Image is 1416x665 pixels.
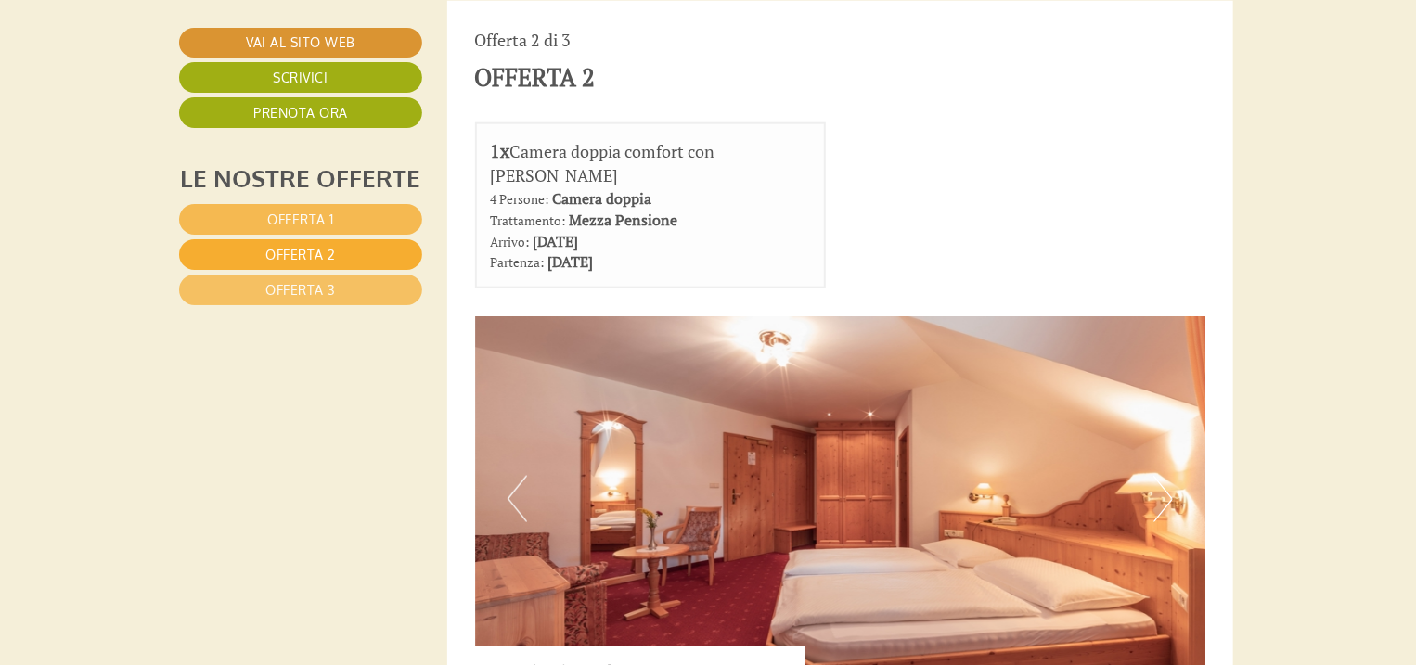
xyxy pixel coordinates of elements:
a: Scrivici [179,62,422,93]
b: Camera doppia [553,188,652,209]
div: Camera doppia comfort con [PERSON_NAME] [491,138,811,188]
b: Mezza Pensione [570,210,678,230]
span: Offerta 3 [265,282,336,298]
small: 16:12 [448,91,702,104]
button: Invia [641,491,732,521]
b: [DATE] [548,251,594,272]
small: 4 Persone: [491,191,549,208]
button: Previous [508,476,527,522]
span: Offerta 2 di 3 [475,29,572,51]
a: Prenota ora [179,97,422,128]
span: Offerta 2 [265,247,336,262]
small: Arrivo: [491,234,530,250]
a: Vai al sito web [179,28,422,58]
span: Offerta 1 [267,211,334,227]
b: [DATE] [534,231,579,251]
div: [DATE] [332,15,400,46]
button: Next [1153,476,1173,522]
div: Le nostre offerte [179,160,422,195]
div: Offerta 2 [475,60,596,95]
small: Trattamento: [491,212,566,229]
b: 1x [491,138,510,163]
small: Partenza: [491,254,545,271]
div: Lei [448,55,702,70]
div: Buon giorno, come possiamo aiutarla? [439,51,716,108]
